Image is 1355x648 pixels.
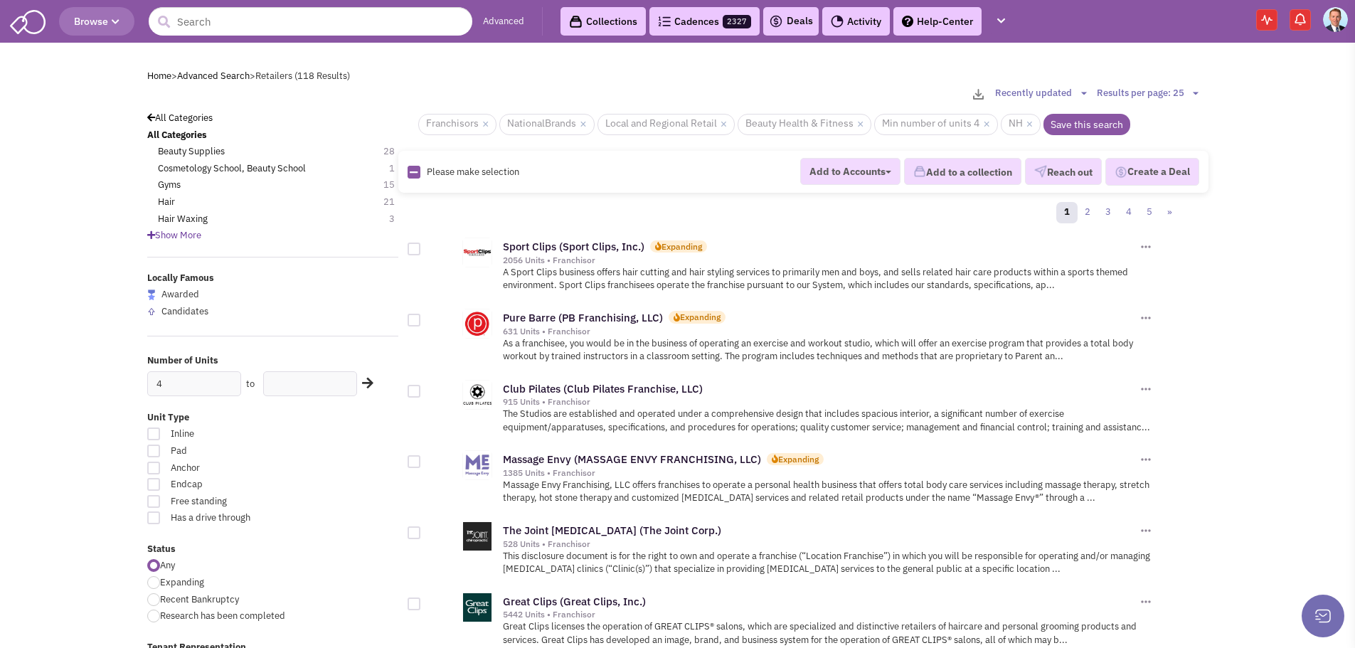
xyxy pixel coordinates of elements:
[482,118,489,131] a: ×
[1077,202,1098,223] a: 2
[158,162,306,176] a: Cosmetology School, Beauty School
[503,311,663,324] a: Pure Barre (PB Franchising, LLC)
[1001,114,1041,135] span: NH
[246,378,255,391] label: to
[560,7,646,36] a: Collections
[723,15,751,28] span: 2327
[161,288,199,300] span: Awarded
[983,118,989,131] a: ×
[383,196,409,209] span: 21
[353,374,376,393] div: Search Nearby
[1139,202,1160,223] a: 5
[503,595,646,608] a: Great Clips (Great Clips, Inc.)
[658,16,671,26] img: Cadences_logo.png
[661,240,702,253] div: Expanding
[427,166,519,178] span: Please make selection
[822,7,890,36] a: Activity
[147,70,171,82] a: Home
[857,118,864,131] a: ×
[161,495,319,509] span: Free standing
[1098,202,1119,223] a: 3
[160,559,175,571] span: Any
[160,610,285,622] span: Research has been completed
[499,114,594,135] span: NationalBrands
[1026,118,1033,131] a: ×
[831,15,844,28] img: Activity.png
[1159,202,1180,223] a: »
[597,114,735,135] span: Local and Regional Retail
[893,7,982,36] a: Help-Center
[161,462,319,475] span: Anchor
[778,453,819,465] div: Expanding
[904,159,1021,186] button: Add to a collection
[161,427,319,441] span: Inline
[800,158,900,185] button: Add to Accounts
[738,114,871,135] span: Beauty Health & Fitness
[147,112,213,124] a: All Categories
[902,16,913,27] img: help.png
[389,162,409,176] span: 1
[161,478,319,492] span: Endcap
[149,7,472,36] input: Search
[503,550,1154,576] p: This disclosure document is for the right to own and operate a franchise (“Location Franchise”) i...
[160,593,239,605] span: Recent Bankruptcy
[147,290,156,300] img: locallyfamous-largeicon.png
[1118,202,1139,223] a: 4
[383,179,409,192] span: 15
[389,213,409,226] span: 3
[161,511,319,525] span: Has a drive through
[503,266,1154,292] p: A Sport Clips business offers hair cutting and hair styling services to primarily men and boys, a...
[503,452,761,466] a: Massage Envy (MASSAGE ENVY FRANCHISING, LLC)
[680,311,721,323] div: Expanding
[769,13,783,30] img: icon-deals.svg
[147,129,207,142] a: All Categories
[147,411,399,425] label: Unit Type
[874,114,997,135] span: Min number of units 4
[503,337,1154,363] p: As a franchisee, you would be in the business of operating an exercise and workout studio, which ...
[418,114,496,135] span: Franchisors
[503,408,1154,434] p: The Studios are established and operated under a comprehensive design that includes spacious inte...
[503,382,703,395] a: Club Pilates (Club Pilates Franchise, LLC)
[503,524,721,537] a: The Joint [MEDICAL_DATA] (The Joint Corp.)
[721,118,727,131] a: ×
[1025,159,1102,186] button: Reach out
[161,445,319,458] span: Pad
[580,118,586,131] a: ×
[503,620,1154,647] p: Great Clips licenses the operation of GREAT CLIPS® salons, which are specialized and distinctive ...
[569,15,583,28] img: icon-collection-lavender-black.svg
[503,240,644,253] a: Sport Clips (Sport Clips, Inc.)
[973,89,984,100] img: download-2-24.png
[161,305,208,317] span: Candidates
[503,467,1137,479] div: 1385 Units • Franchisor
[503,396,1137,408] div: 915 Units • Franchisor
[250,70,255,82] span: >
[1105,158,1199,186] button: Create a Deal
[1034,165,1047,178] img: VectorPaper_Plane.png
[147,229,201,241] span: Show More
[147,129,207,141] b: All Categories
[913,165,926,178] img: icon-collection-lavender.png
[483,15,524,28] a: Advanced
[10,7,46,34] img: SmartAdmin
[1323,7,1348,32] img: Bryan Wright
[1056,202,1078,223] a: 1
[649,7,760,36] a: Cadences2327
[503,538,1137,550] div: 528 Units • Franchisor
[503,255,1137,266] div: 2056 Units • Franchisor
[503,609,1137,620] div: 5442 Units • Franchisor
[1115,164,1127,180] img: Deal-Dollar.png
[503,479,1154,505] p: Massage Envy Franchising, LLC offers franchises to operate a personal health business that offers...
[769,13,813,30] a: Deals
[171,70,177,82] span: >
[160,576,204,588] span: Expanding
[158,196,175,209] a: Hair
[503,326,1137,337] div: 631 Units • Franchisor
[147,307,156,316] img: locallyfamous-upvote.png
[74,15,119,28] span: Browse
[177,70,250,82] a: Advanced Search
[147,543,399,556] label: Status
[147,354,399,368] label: Number of Units
[1043,114,1130,135] a: Save this search
[408,166,420,179] img: Rectangle.png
